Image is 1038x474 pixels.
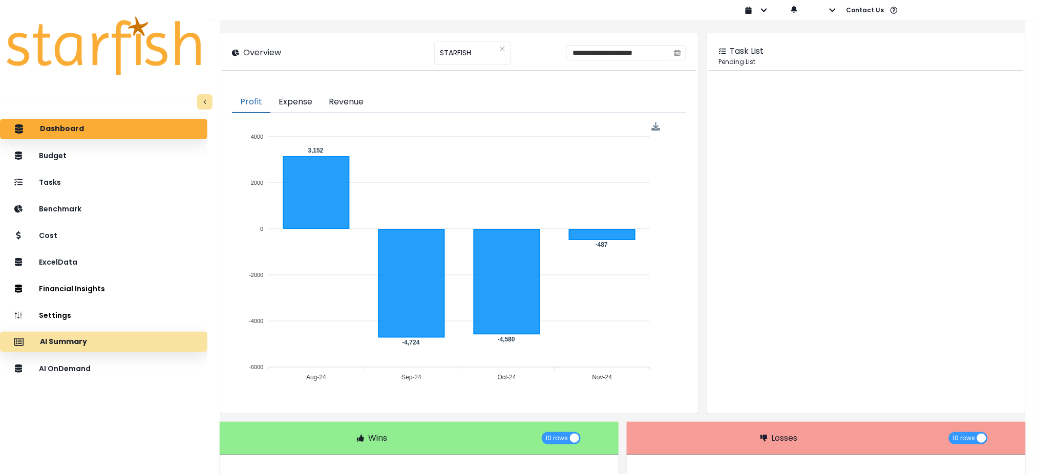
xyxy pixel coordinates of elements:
tspan: Sep-24 [402,374,422,381]
p: Tasks [39,178,61,187]
p: Cost [39,231,57,240]
button: Revenue [321,92,372,113]
img: Download Profit [652,122,661,131]
p: Wins [368,432,387,444]
tspan: -4000 [249,318,264,324]
p: Budget [39,152,67,160]
button: Clear [499,44,505,54]
tspan: Oct-24 [498,374,516,381]
p: Pending List [719,57,1013,67]
p: AI OnDemand [39,364,91,373]
tspan: 2000 [251,180,263,186]
div: Menu [652,122,661,131]
tspan: 4000 [251,134,263,140]
tspan: Nov-24 [592,374,612,381]
span: STARFISH [440,42,471,63]
p: ExcelData [39,258,77,267]
svg: calendar [674,49,681,56]
p: Overview [243,47,281,59]
tspan: -2000 [249,272,264,278]
p: Task List [730,45,764,57]
p: AI Summary [40,337,87,347]
p: Dashboard [40,124,84,134]
p: Losses [772,432,798,444]
span: 10 rows [546,432,568,444]
tspan: 0 [261,226,264,232]
tspan: Aug-24 [307,374,327,381]
button: Expense [270,92,321,113]
button: Profit [232,92,270,113]
tspan: -6000 [249,364,264,370]
svg: close [499,46,505,52]
span: 10 rows [953,432,976,444]
p: Benchmark [39,205,81,213]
